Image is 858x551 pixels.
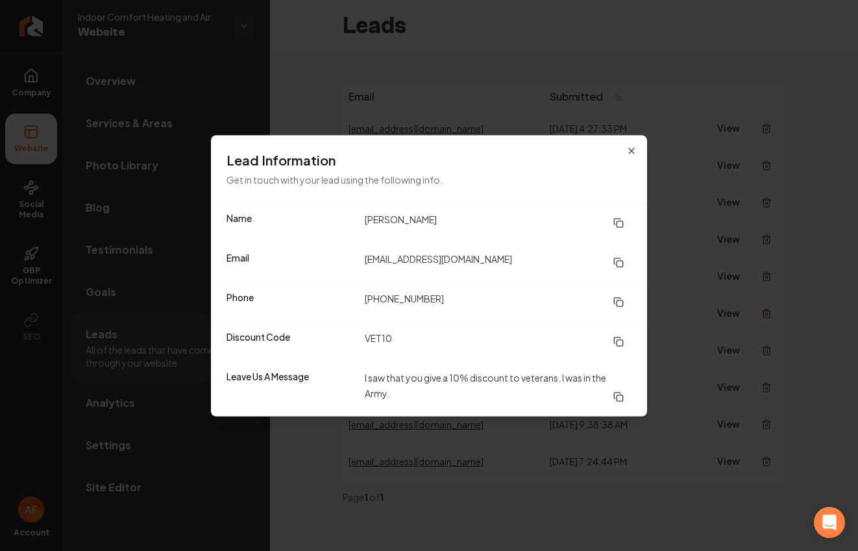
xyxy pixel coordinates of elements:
[365,369,631,408] dd: I saw that you give a 10% discount to veterans. I was in the Army.
[227,211,354,234] dt: Name
[227,251,354,274] dt: Email
[365,290,631,313] dd: [PHONE_NUMBER]
[365,211,631,234] dd: [PERSON_NAME]
[227,151,631,169] h3: Lead Information
[227,369,354,408] dt: Leave Us A Message
[227,290,354,313] dt: Phone
[365,330,631,353] dd: VET10
[227,171,631,187] p: Get in touch with your lead using the following info.
[227,330,354,353] dt: Discount Code
[365,251,631,274] dd: [EMAIL_ADDRESS][DOMAIN_NAME]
